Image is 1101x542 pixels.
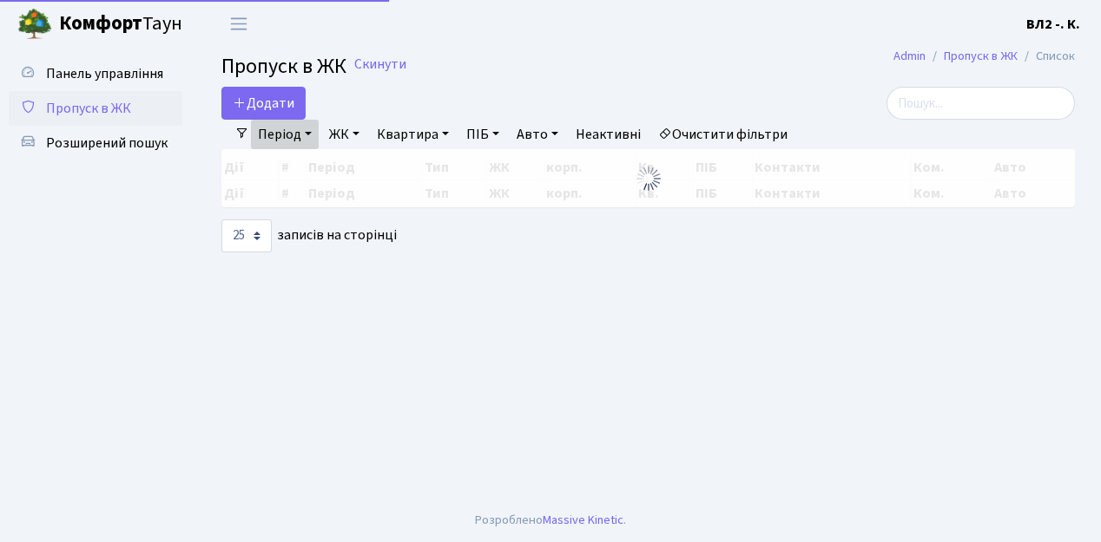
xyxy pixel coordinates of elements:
[322,120,366,149] a: ЖК
[17,7,52,42] img: logo.png
[59,10,182,39] span: Таун
[221,51,346,82] span: Пропуск в ЖК
[370,120,456,149] a: Квартира
[867,38,1101,75] nav: breadcrumb
[475,511,626,530] div: Розроблено .
[635,165,663,193] img: Обробка...
[46,134,168,153] span: Розширений пошук
[543,511,623,529] a: Massive Kinetic
[1026,14,1080,35] a: ВЛ2 -. К.
[651,120,794,149] a: Очистити фільтри
[9,91,182,126] a: Пропуск в ЖК
[459,120,506,149] a: ПІБ
[354,56,406,73] a: Скинути
[510,120,565,149] a: Авто
[1026,15,1080,34] b: ВЛ2 -. К.
[9,126,182,160] a: Розширений пошук
[221,87,306,120] a: Додати
[569,120,648,149] a: Неактивні
[893,47,926,65] a: Admin
[233,94,294,113] span: Додати
[1018,47,1075,66] li: Список
[221,219,272,252] select: записів на сторінці
[887,87,1075,120] input: Пошук...
[944,47,1018,65] a: Пропуск в ЖК
[221,219,397,252] label: записів на сторінці
[251,120,319,149] a: Період
[59,10,142,37] b: Комфорт
[46,64,163,83] span: Панель управління
[9,56,182,91] a: Панель управління
[46,99,131,118] span: Пропуск в ЖК
[217,10,260,38] button: Переключити навігацію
